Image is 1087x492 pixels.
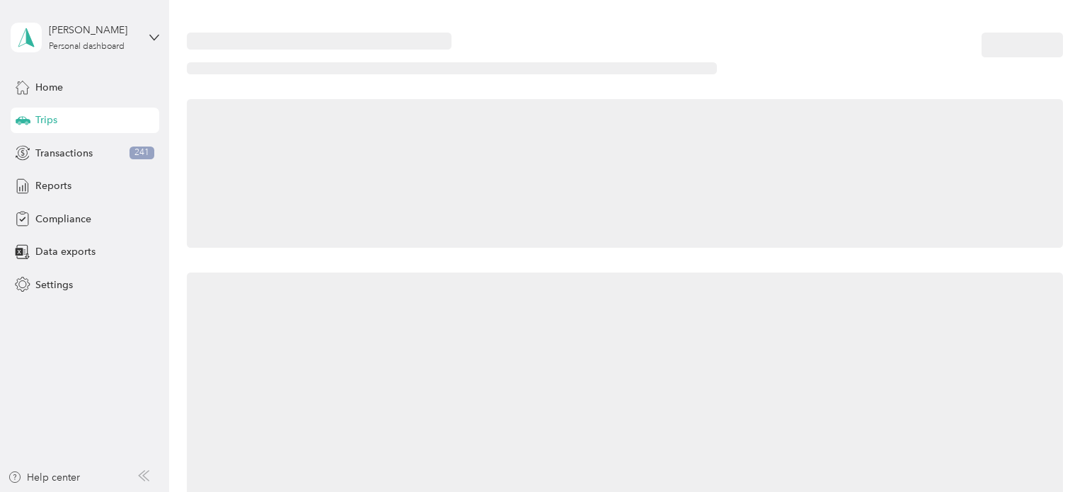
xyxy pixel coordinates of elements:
button: Help center [8,470,80,485]
span: Home [35,80,63,95]
div: [PERSON_NAME] [49,23,137,38]
span: Data exports [35,244,96,259]
span: Reports [35,178,71,193]
iframe: Everlance-gr Chat Button Frame [1008,413,1087,492]
span: 241 [130,147,154,159]
span: Transactions [35,146,93,161]
span: Compliance [35,212,91,227]
span: Settings [35,278,73,292]
div: Personal dashboard [49,42,125,51]
span: Trips [35,113,57,127]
